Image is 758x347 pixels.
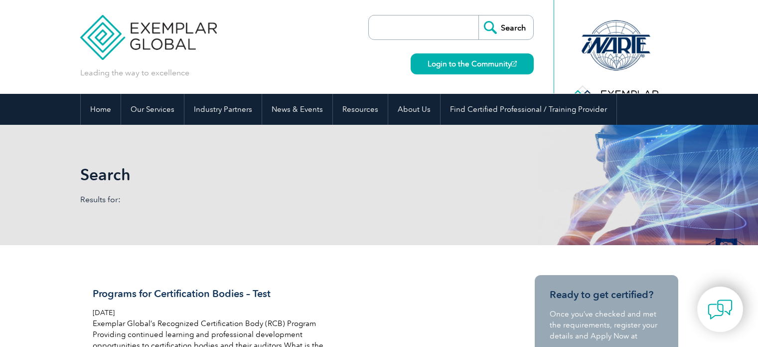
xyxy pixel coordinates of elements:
img: open_square.png [511,61,517,66]
a: News & Events [262,94,332,125]
a: Find Certified Professional / Training Provider [441,94,616,125]
a: About Us [388,94,440,125]
a: Login to the Community [411,53,534,74]
h3: Programs for Certification Bodies – Test [93,288,329,300]
p: Results for: [80,194,379,205]
span: [DATE] [93,309,115,317]
input: Search [478,15,533,39]
h1: Search [80,165,463,184]
a: Home [81,94,121,125]
p: Leading the way to excellence [80,67,189,78]
a: Resources [333,94,388,125]
a: Our Services [121,94,184,125]
img: contact-chat.png [708,297,733,322]
p: Once you’ve checked and met the requirements, register your details and Apply Now at [550,309,663,342]
a: Industry Partners [184,94,262,125]
h3: Ready to get certified? [550,289,663,301]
